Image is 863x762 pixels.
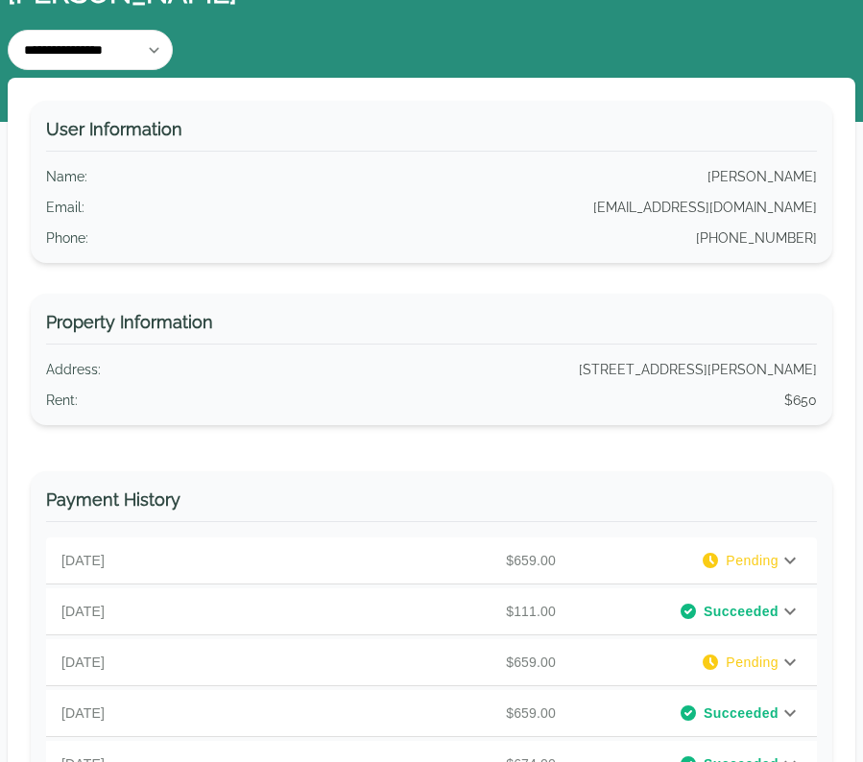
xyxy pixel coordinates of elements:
p: $659.00 [312,653,563,672]
p: $659.00 [312,551,563,570]
span: Pending [726,551,779,570]
div: [DATE]$659.00Pending [46,537,817,583]
div: [DATE]$111.00Succeeded [46,588,817,634]
div: [DATE]$659.00Pending [46,639,817,685]
p: Rent : [46,391,78,410]
p: $659.00 [312,703,563,723]
h3: User Information [46,116,817,152]
p: [DATE] [61,551,312,570]
p: $650 [784,391,817,410]
p: [PERSON_NAME] [707,167,817,186]
p: $111.00 [312,602,563,621]
p: Phone : [46,228,88,248]
h3: Property Information [46,309,817,345]
p: [DATE] [61,653,312,672]
p: [EMAIL_ADDRESS][DOMAIN_NAME] [593,198,817,217]
p: Email : [46,198,84,217]
p: [STREET_ADDRESS][PERSON_NAME] [579,360,817,379]
p: [DATE] [61,602,312,621]
p: [PHONE_NUMBER] [696,228,817,248]
span: Succeeded [704,602,779,621]
p: Address : [46,360,101,379]
p: [DATE] [61,703,312,723]
span: Succeeded [704,703,779,723]
div: [DATE]$659.00Succeeded [46,690,817,736]
p: Name : [46,167,87,186]
span: Pending [726,653,779,672]
h3: Payment History [46,487,817,522]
